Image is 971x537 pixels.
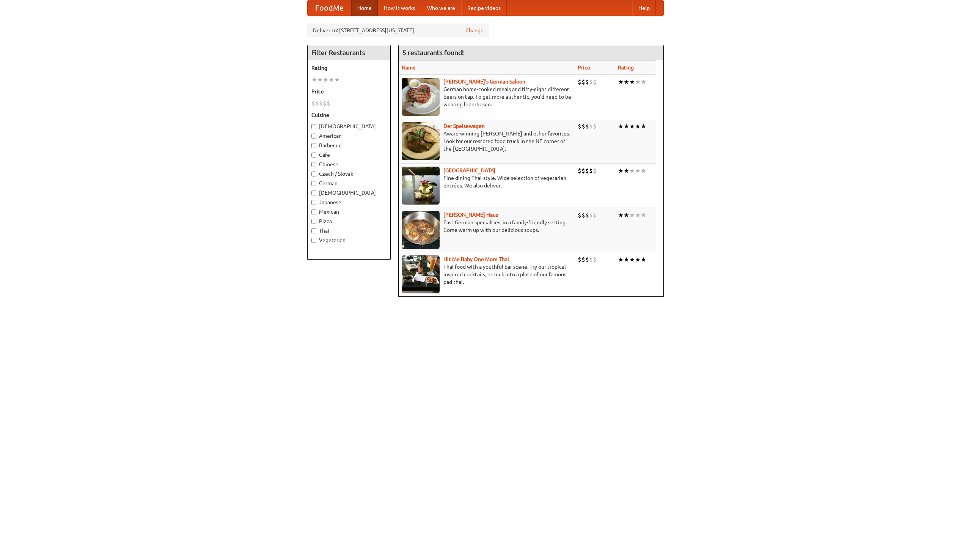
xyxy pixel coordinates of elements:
li: ★ [629,211,635,219]
li: $ [585,78,589,86]
li: $ [578,167,581,175]
input: Mexican [311,209,316,214]
label: Barbecue [311,142,387,149]
label: Pizza [311,217,387,225]
li: $ [593,167,597,175]
p: East German specialties, in a family-friendly setting. Come warm up with our delicious soups. [402,219,572,234]
li: ★ [624,122,629,131]
h5: Rating [311,64,387,72]
a: Hit Me Baby One More Thai [443,256,509,262]
li: ★ [618,211,624,219]
input: Barbecue [311,143,316,148]
li: $ [315,99,319,107]
li: ★ [629,78,635,86]
li: $ [593,122,597,131]
a: Change [465,27,484,34]
li: $ [585,255,589,264]
li: ★ [629,167,635,175]
label: Thai [311,227,387,235]
li: $ [581,167,585,175]
li: ★ [641,78,646,86]
li: ★ [635,78,641,86]
input: German [311,181,316,186]
li: ★ [618,255,624,264]
label: [DEMOGRAPHIC_DATA] [311,123,387,130]
img: satay.jpg [402,167,440,205]
li: ★ [618,78,624,86]
li: $ [593,211,597,219]
li: $ [578,78,581,86]
a: Who we are [421,0,461,16]
b: [PERSON_NAME]'s German Saloon [443,79,525,85]
li: $ [578,211,581,219]
li: ★ [635,122,641,131]
li: ★ [624,255,629,264]
li: $ [589,211,593,219]
li: ★ [624,78,629,86]
input: Vegetarian [311,238,316,243]
li: $ [585,167,589,175]
li: ★ [618,122,624,131]
a: Home [351,0,378,16]
input: [DEMOGRAPHIC_DATA] [311,191,316,195]
label: Czech / Slovak [311,170,387,178]
img: kohlhaus.jpg [402,211,440,249]
li: $ [327,99,330,107]
ng-pluralize: 5 restaurants found! [402,49,464,56]
label: Vegetarian [311,236,387,244]
li: ★ [624,211,629,219]
li: ★ [311,76,317,84]
a: FoodMe [308,0,351,16]
label: [DEMOGRAPHIC_DATA] [311,189,387,197]
a: [GEOGRAPHIC_DATA] [443,167,495,173]
a: Help [632,0,656,16]
img: esthers.jpg [402,78,440,116]
input: Pizza [311,219,316,224]
li: $ [589,255,593,264]
li: ★ [629,255,635,264]
a: How it works [378,0,421,16]
li: $ [578,122,581,131]
li: $ [585,211,589,219]
div: Deliver to: [STREET_ADDRESS][US_STATE] [307,24,489,37]
p: Award-winning [PERSON_NAME] and other favorites. Look for our restored food truck in the NE corne... [402,130,572,153]
li: ★ [618,167,624,175]
li: ★ [317,76,323,84]
input: Czech / Slovak [311,172,316,176]
li: $ [589,167,593,175]
a: [PERSON_NAME] Haus [443,212,498,218]
li: ★ [635,255,641,264]
input: Thai [311,228,316,233]
li: ★ [323,76,328,84]
li: ★ [641,167,646,175]
li: $ [311,99,315,107]
a: Recipe videos [461,0,507,16]
li: $ [593,255,597,264]
li: $ [589,122,593,131]
li: ★ [641,255,646,264]
li: $ [581,255,585,264]
label: Cafe [311,151,387,159]
p: Fine dining Thai-style. Wide selection of vegetarian entrées. We also deliver. [402,174,572,189]
a: Der Speisewagen [443,123,485,129]
li: $ [581,78,585,86]
h5: Price [311,88,387,95]
li: ★ [624,167,629,175]
img: babythai.jpg [402,255,440,293]
li: $ [581,211,585,219]
input: American [311,134,316,139]
li: ★ [328,76,334,84]
li: ★ [641,122,646,131]
label: Japanese [311,198,387,206]
label: Chinese [311,161,387,168]
label: Mexican [311,208,387,216]
li: $ [589,78,593,86]
label: German [311,180,387,187]
li: ★ [334,76,340,84]
a: Rating [618,65,634,71]
img: speisewagen.jpg [402,122,440,160]
p: Thai food with a youthful bar scene. Try our tropical inspired cocktails, or tuck into a plate of... [402,263,572,286]
p: German home-cooked meals and fifty-eight different beers on tap. To get more authentic, you'd nee... [402,85,572,108]
li: $ [593,78,597,86]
